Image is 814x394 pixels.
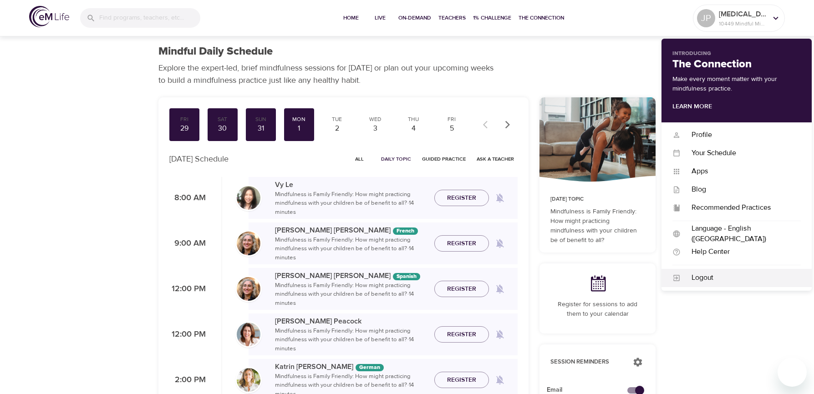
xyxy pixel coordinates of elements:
p: [PERSON_NAME] [PERSON_NAME] [275,270,427,281]
a: Learn More [672,102,712,111]
span: Register [447,329,476,340]
iframe: Button to launch messaging window [778,358,807,387]
p: Introducing [672,50,801,58]
p: Katrin [PERSON_NAME] [275,361,427,372]
img: Maria%20Alonso%20Martinez.png [237,232,260,255]
span: Remind me when a class goes live every Monday at 2:00 PM [489,369,511,391]
div: Mon [288,116,310,123]
div: Blog [681,184,801,195]
span: Remind me when a class goes live every Monday at 9:00 AM [489,232,511,254]
button: Register [434,190,489,207]
h1: Mindful Daily Schedule [158,45,273,58]
button: Register [434,372,489,389]
span: The Connection [519,13,564,23]
p: 9:00 AM [169,237,206,250]
div: Sat [211,116,234,123]
div: 1 [288,123,310,134]
div: Language - English ([GEOGRAPHIC_DATA]) [681,223,801,244]
div: Thu [402,116,425,123]
h2: The Connection [672,58,801,71]
div: Recommended Practices [681,202,801,213]
div: The episodes in this programs will be in Spanish [393,273,420,280]
span: Remind me when a class goes live every Monday at 12:00 PM [489,278,511,300]
span: Home [340,13,362,23]
button: Guided Practice [418,152,469,166]
div: The episodes in this programs will be in French [393,227,418,235]
div: Wed [364,116,387,123]
div: 31 [249,123,272,134]
div: Apps [681,166,801,177]
div: Profile [681,130,801,140]
img: Maria%20Alonso%20Martinez.png [237,277,260,301]
p: [MEDICAL_DATA] [719,9,767,20]
img: Susan_Peacock-min.jpg [237,323,260,346]
button: Daily Topic [377,152,415,166]
p: 8:00 AM [169,192,206,204]
span: On-Demand [398,13,431,23]
button: Register [434,235,489,252]
div: 30 [211,123,234,134]
p: [DATE] Topic [550,195,645,203]
span: Daily Topic [381,155,411,163]
div: Your Schedule [681,148,801,158]
p: Make every moment matter with your mindfulness practice. [672,75,801,94]
div: Logout [681,273,801,283]
p: Mindfulness is Family Friendly: How might practicing mindfulness with your children be of benefit... [275,190,427,217]
span: 1% Challenge [473,13,511,23]
div: 2 [326,123,349,134]
button: Register [434,281,489,298]
div: Fri [173,116,196,123]
div: 29 [173,123,196,134]
img: vy-profile-good-3.jpg [237,186,260,210]
p: Vy Le [275,179,427,190]
span: Register [447,374,476,386]
button: Register [434,326,489,343]
div: The episodes in this programs will be in German [356,364,384,371]
div: 5 [440,123,463,134]
div: Help Center [681,247,801,257]
p: Register for sessions to add them to your calendar [550,300,645,319]
span: All [348,155,370,163]
div: 4 [402,123,425,134]
div: Tue [326,116,349,123]
div: 3 [364,123,387,134]
span: Ask a Teacher [477,155,514,163]
span: Remind me when a class goes live every Monday at 8:00 AM [489,187,511,209]
p: [PERSON_NAME] Peacock [275,316,427,327]
p: [PERSON_NAME] [PERSON_NAME] [275,225,427,236]
p: 2:00 PM [169,374,206,386]
p: [DATE] Schedule [169,153,229,165]
p: 12:00 PM [169,328,206,341]
p: Mindfulness is Family Friendly: How might practicing mindfulness with your children be of benefit... [275,327,427,354]
input: Find programs, teachers, etc... [99,8,200,28]
button: Ask a Teacher [473,152,518,166]
p: Explore the expert-led, brief mindfulness sessions for [DATE] or plan out your upcoming weeks to ... [158,62,500,86]
span: Register [447,192,476,204]
div: Fri [440,116,463,123]
p: Mindfulness is Family Friendly: How might practicing mindfulness with your children be of benefit... [275,236,427,263]
span: Live [369,13,391,23]
span: Register [447,283,476,295]
div: Sun [249,116,272,123]
span: Register [447,238,476,249]
img: logo [29,6,69,27]
span: Remind me when a class goes live every Monday at 12:00 PM [489,323,511,345]
p: 10449 Mindful Minutes [719,20,767,28]
button: All [345,152,374,166]
p: Mindfulness is Family Friendly: How might practicing mindfulness with your children be of benefit... [275,281,427,308]
p: 12:00 PM [169,283,206,295]
span: Teachers [438,13,466,23]
p: Session Reminders [550,358,624,367]
span: Guided Practice [422,155,466,163]
div: JP [697,9,715,27]
p: Mindfulness is Family Friendly: How might practicing mindfulness with your children be of benefit... [550,207,645,245]
img: Katrin%20Buisman.jpg [237,368,260,392]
